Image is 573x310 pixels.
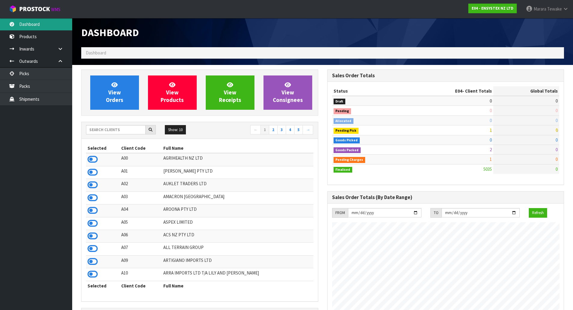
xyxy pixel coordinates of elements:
[334,118,354,124] span: Allocated
[407,86,493,96] th: - Client Totals
[334,167,353,173] span: Finalised
[120,143,162,153] th: Client Code
[556,166,558,172] span: 0
[483,166,492,172] span: 5035
[9,5,17,13] img: cube-alt.png
[106,81,123,104] span: View Orders
[162,166,313,179] td: [PERSON_NAME] PTY LTD
[493,86,559,96] th: Global Totals
[529,208,547,218] button: Refresh
[120,230,162,242] td: A06
[120,281,162,290] th: Client Code
[277,125,286,135] a: 3
[162,230,313,242] td: ACS NZ PTY LTD
[162,204,313,217] td: AROONA PTY LTD
[260,125,269,135] a: 1
[120,243,162,255] td: A07
[162,268,313,281] td: ARRA IMPORTS LTD T/A LILY AND [PERSON_NAME]
[120,255,162,268] td: A09
[332,208,348,218] div: FROM
[294,125,303,135] a: 5
[556,118,558,123] span: 0
[90,75,139,110] a: ViewOrders
[334,157,365,163] span: Pending Charges
[556,98,558,104] span: 0
[120,153,162,166] td: A00
[490,98,492,104] span: 0
[547,6,562,12] span: Tewake
[534,6,546,12] span: Marara
[86,143,120,153] th: Selected
[334,108,351,114] span: Pending
[472,6,513,11] strong: E04 - ENSYSTEX NZ LTD
[162,192,313,204] td: AMACRON [GEOGRAPHIC_DATA]
[490,108,492,113] span: 0
[332,73,559,78] h3: Sales Order Totals
[334,99,346,105] span: Draft
[86,281,120,290] th: Selected
[51,7,60,12] small: WMS
[273,81,303,104] span: View Consignees
[120,179,162,192] td: A02
[556,147,558,152] span: 0
[162,179,313,192] td: AUKLET TRADERS LTD
[286,125,294,135] a: 4
[556,137,558,143] span: 0
[556,127,558,133] span: 0
[165,125,186,135] button: Show: 10
[86,50,106,56] span: Dashboard
[334,128,359,134] span: Pending Pick
[490,156,492,162] span: 1
[204,125,313,136] nav: Page navigation
[490,127,492,133] span: 1
[468,4,517,13] a: E04 - ENSYSTEX NZ LTD
[303,125,313,135] a: →
[162,143,313,153] th: Full Name
[219,81,241,104] span: View Receipts
[162,153,313,166] td: AGRIHEALTH NZ LTD
[430,208,442,218] div: TO
[490,147,492,152] span: 2
[120,192,162,204] td: A03
[86,125,146,134] input: Search clients
[455,88,462,94] span: E04
[162,243,313,255] td: ALL TERRAIN GROUP
[332,86,407,96] th: Status
[556,156,558,162] span: 0
[81,26,139,39] span: Dashboard
[206,75,254,110] a: ViewReceipts
[120,166,162,179] td: A01
[162,255,313,268] td: ARTIGIANO IMPORTS LTD
[490,118,492,123] span: 0
[161,81,184,104] span: View Products
[332,195,559,200] h3: Sales Order Totals (By Date Range)
[334,137,360,143] span: Goods Picked
[120,268,162,281] td: A10
[120,217,162,230] td: A05
[334,147,361,153] span: Goods Packed
[269,125,278,135] a: 2
[250,125,261,135] a: ←
[162,281,313,290] th: Full Name
[556,108,558,113] span: 0
[19,5,50,13] span: ProStock
[120,204,162,217] td: A04
[162,217,313,230] td: ASPEX LIMITED
[148,75,197,110] a: ViewProducts
[263,75,312,110] a: ViewConsignees
[490,137,492,143] span: 0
